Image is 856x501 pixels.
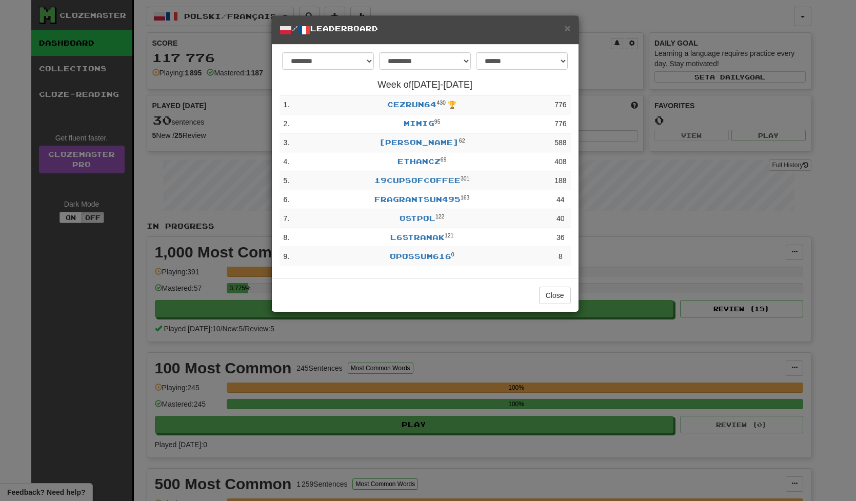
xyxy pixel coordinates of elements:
a: MimiG [404,119,434,128]
sup: Level 301 [461,175,470,182]
td: 776 [550,114,570,133]
td: 6 . [280,190,294,209]
sup: Level 69 [441,156,447,163]
a: FragrantSun495 [374,195,461,204]
td: 408 [550,152,570,171]
td: 4 . [280,152,294,171]
td: 7 . [280,209,294,228]
td: 8 [550,247,570,266]
a: ethancz [397,157,441,166]
a: l6stranak [390,233,445,242]
td: 188 [550,171,570,190]
sup: Level 121 [445,232,454,238]
span: 🏆 [448,101,456,109]
h5: / Leaderboard [280,24,571,36]
button: Close [564,23,570,33]
h4: Week of [DATE] - [DATE] [280,80,571,90]
a: Cezrun64 [387,100,436,109]
td: 5 . [280,171,294,190]
td: 40 [550,209,570,228]
sup: Level 0 [451,251,454,257]
button: Close [539,287,571,304]
a: [PERSON_NAME] [379,138,459,147]
span: × [564,22,570,34]
td: 3 . [280,133,294,152]
td: 2 . [280,114,294,133]
td: 44 [550,190,570,209]
sup: Level 163 [461,194,470,201]
a: 19cupsofcoffee [374,176,461,185]
td: 9 . [280,247,294,266]
sup: Level 430 [436,99,446,106]
td: 776 [550,95,570,114]
td: 1 . [280,95,294,114]
sup: Level 62 [459,137,465,144]
a: Opossum616 [390,252,451,260]
a: ostpol [400,214,435,223]
td: 588 [550,133,570,152]
td: 36 [550,228,570,247]
sup: Level 122 [435,213,445,219]
td: 8 . [280,228,294,247]
sup: Level 95 [434,118,441,125]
